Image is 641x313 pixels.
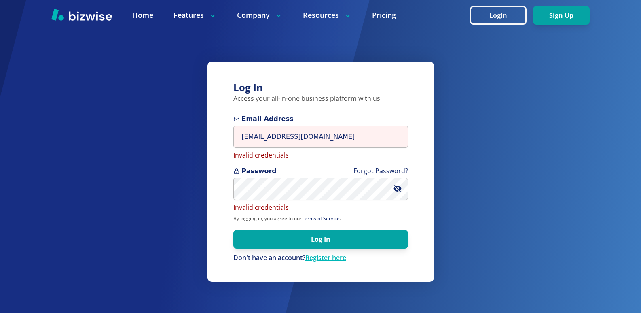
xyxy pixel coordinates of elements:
[533,12,590,19] a: Sign Up
[303,10,352,20] p: Resources
[233,215,408,222] p: By logging in, you agree to our .
[237,10,283,20] p: Company
[233,81,408,94] h3: Log In
[470,12,533,19] a: Login
[233,203,408,212] p: Invalid credentials
[233,253,408,262] p: Don't have an account?
[233,253,408,262] div: Don't have an account?Register here
[533,6,590,25] button: Sign Up
[233,126,408,148] input: you@example.com
[353,166,408,175] a: Forgot Password?
[51,9,112,21] img: Bizwise Logo
[132,10,153,20] a: Home
[302,215,340,222] a: Terms of Service
[233,151,408,160] p: Invalid credentials
[233,230,408,249] button: Log In
[173,10,217,20] p: Features
[233,114,408,124] span: Email Address
[233,166,408,176] span: Password
[233,94,408,103] p: Access your all-in-one business platform with us.
[305,253,346,262] a: Register here
[372,10,396,20] a: Pricing
[470,6,527,25] button: Login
